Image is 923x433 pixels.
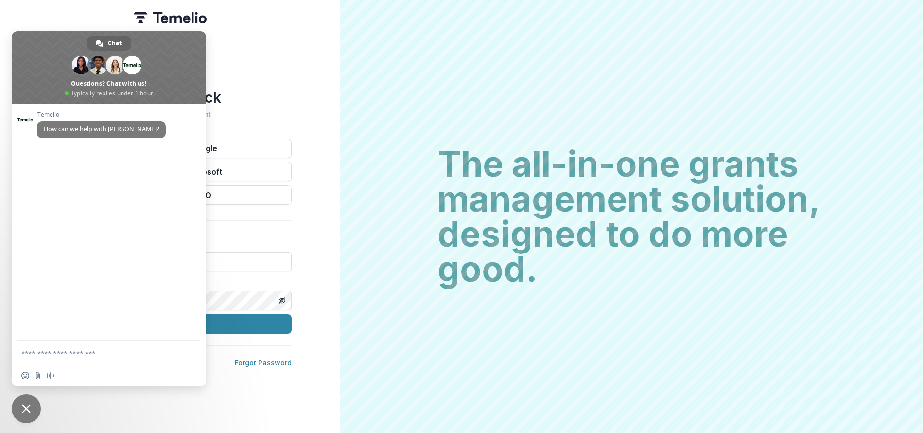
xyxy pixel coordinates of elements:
[274,293,290,308] button: Toggle password visibility
[21,372,29,379] span: Insert an emoji
[37,111,166,118] span: Temelio
[34,372,42,379] span: Send a file
[12,394,41,423] div: Close chat
[108,36,122,51] span: Chat
[47,372,54,379] span: Audio message
[87,36,131,51] div: Chat
[235,359,292,367] a: Forgot Password
[134,12,207,23] img: Temelio
[44,125,159,133] span: How can we help with [PERSON_NAME]?
[21,349,175,358] textarea: Compose your message...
